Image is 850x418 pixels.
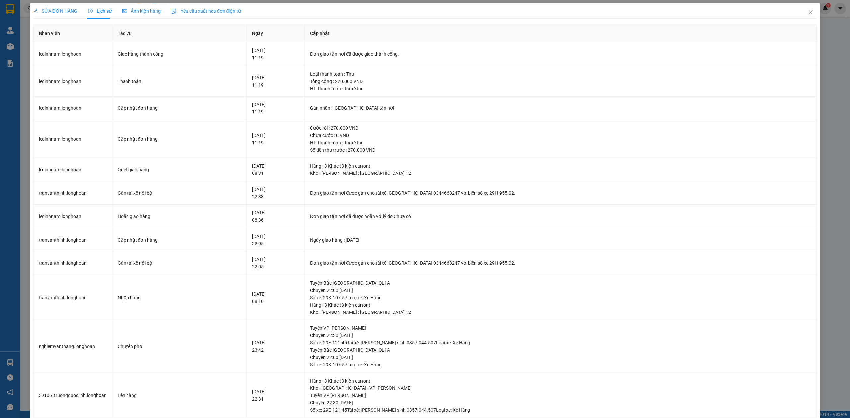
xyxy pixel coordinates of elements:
td: ledinhnam.longhoan [34,120,112,158]
div: Đơn giao tận nơi đã được hoãn với lý do Chưa có [310,213,811,220]
span: Yêu cầu xuất hóa đơn điện tử [171,8,241,14]
td: tranvanthinh.longhoan [34,181,112,205]
div: Cập nhật đơn hàng [118,104,241,112]
button: Close [802,3,820,22]
div: [DATE] 11:19 [252,101,299,115]
div: Loại thanh toán : Thu [310,70,811,78]
div: Gán tài xế nội bộ [118,259,241,267]
div: Hàng : 3 Khác (3 kiện carton) [310,377,811,384]
div: Thanh toán [118,78,241,85]
div: [DATE] 11:19 [252,132,299,146]
div: Hàng : 3 Khác (3 kiện carton) [310,162,811,170]
div: Giao hàng thành công [118,50,241,58]
div: [DATE] 11:19 [252,74,299,89]
td: tranvanthinh.longhoan [34,228,112,252]
div: Nhập hàng [118,294,241,301]
th: Tác Vụ [112,24,247,42]
div: Đơn giao tận nơi được gán cho tài xế [GEOGRAPHIC_DATA] 0344668247 với biển số xe 29H-955.02. [310,189,811,197]
td: ledinhnam.longhoan [34,97,112,120]
div: [DATE] 11:19 [252,47,299,61]
td: tranvanthinh.longhoan [34,251,112,275]
td: tranvanthinh.longhoan [34,275,112,320]
span: close [808,10,813,15]
div: Đơn giao tận nơi đã được giao thành công. [310,50,811,58]
td: nghiemvanthang.longhoan [34,320,112,373]
span: clock-circle [88,9,93,13]
td: ledinhnam.longhoan [34,158,112,181]
span: Lịch sử [88,8,112,14]
div: Tuyến : Bắc [GEOGRAPHIC_DATA] QL1A Chuyến: 22:00 [DATE] Số xe: 29K-107.57 Loại xe: Xe Hàng [310,279,811,301]
div: Hàng : 3 Khác (3 kiện carton) [310,301,811,309]
img: icon [171,9,177,14]
div: Tuyến : VP [PERSON_NAME] Chuyến: 22:30 [DATE] Số xe: 29E-121.45 Tài xế: [PERSON_NAME] sinh 0357.0... [310,324,811,346]
span: picture [122,9,127,13]
div: Ngày giao hàng : [DATE] [310,236,811,244]
div: Gán tài xế nội bộ [118,189,241,197]
span: SỬA ĐƠN HÀNG [33,8,77,14]
div: HT Thanh toán : Tài xế thu [310,85,811,92]
div: Số tiền thu trước : 270.000 VND [310,146,811,154]
div: Tổng cộng : 270.000 VND [310,78,811,85]
div: Chưa cước : 0 VND [310,132,811,139]
div: Tuyến : Bắc [GEOGRAPHIC_DATA] QL1A Chuyến: 22:00 [DATE] Số xe: 29K-107.57 Loại xe: Xe Hàng [310,346,811,368]
div: [DATE] 22:31 [252,388,299,403]
th: Cập nhật [305,24,817,42]
div: Kho : [PERSON_NAME] : [GEOGRAPHIC_DATA] 12 [310,170,811,177]
td: ledinhnam.longhoan [34,66,112,97]
div: Quét giao hàng [118,166,241,173]
div: Lên hàng [118,392,241,399]
div: Cước rồi : 270.000 VND [310,124,811,132]
div: Kho : [GEOGRAPHIC_DATA] : VP [PERSON_NAME] [310,384,811,392]
div: [DATE] 22:05 [252,256,299,270]
div: Kho : [PERSON_NAME] : [GEOGRAPHIC_DATA] 12 [310,309,811,316]
div: [DATE] 23:42 [252,339,299,354]
div: Đơn giao tận nơi được gán cho tài xế [GEOGRAPHIC_DATA] 0344668247 với biển số xe 29H-955.02. [310,259,811,267]
div: Chuyển phơi [118,343,241,350]
div: Cập nhật đơn hàng [118,236,241,244]
div: Tuyến : VP [PERSON_NAME] Chuyến: 22:30 [DATE] Số xe: 29E-121.45 Tài xế: [PERSON_NAME] sinh 0357.0... [310,392,811,414]
div: [DATE] 08:10 [252,290,299,305]
td: ledinhnam.longhoan [34,205,112,228]
div: Hoãn giao hàng [118,213,241,220]
span: edit [33,9,38,13]
td: ledinhnam.longhoan [34,42,112,66]
div: [DATE] 08:36 [252,209,299,224]
th: Nhân viên [34,24,112,42]
div: [DATE] 08:31 [252,162,299,177]
div: HT Thanh toán : Tài xế thu [310,139,811,146]
div: Gán nhãn : [GEOGRAPHIC_DATA] tận nơi [310,104,811,112]
div: Cập nhật đơn hàng [118,135,241,143]
th: Ngày [247,24,305,42]
div: [DATE] 22:05 [252,233,299,247]
div: [DATE] 22:33 [252,186,299,200]
span: Ảnh kiện hàng [122,8,161,14]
